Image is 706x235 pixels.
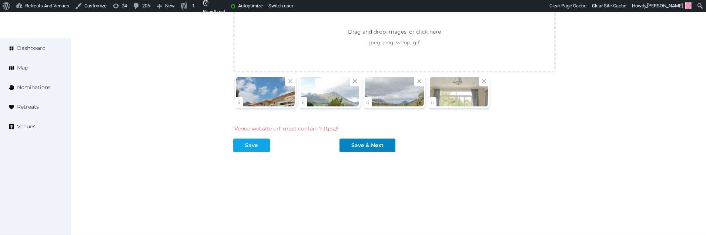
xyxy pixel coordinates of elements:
span: 1 [192,3,195,8]
button: Save [233,139,270,152]
span: Clear Page Cache [549,3,586,8]
span: Venues [17,123,36,130]
button: Save & Next [339,139,395,152]
p: jpeg, png, webp, gif [335,39,454,46]
span: Dashboard [17,44,46,52]
div: Save & Next [351,142,384,149]
span: Retreats [17,103,39,111]
div: Save [245,142,258,149]
span: Map [17,64,28,72]
p: Drag and drop images, or click here [342,28,447,39]
div: 'Venue website url' must contain 'https://' [233,125,339,133]
span: Clear Site Cache [592,3,626,8]
span: Nominations [17,84,51,91]
span: [PERSON_NAME] [647,3,683,8]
